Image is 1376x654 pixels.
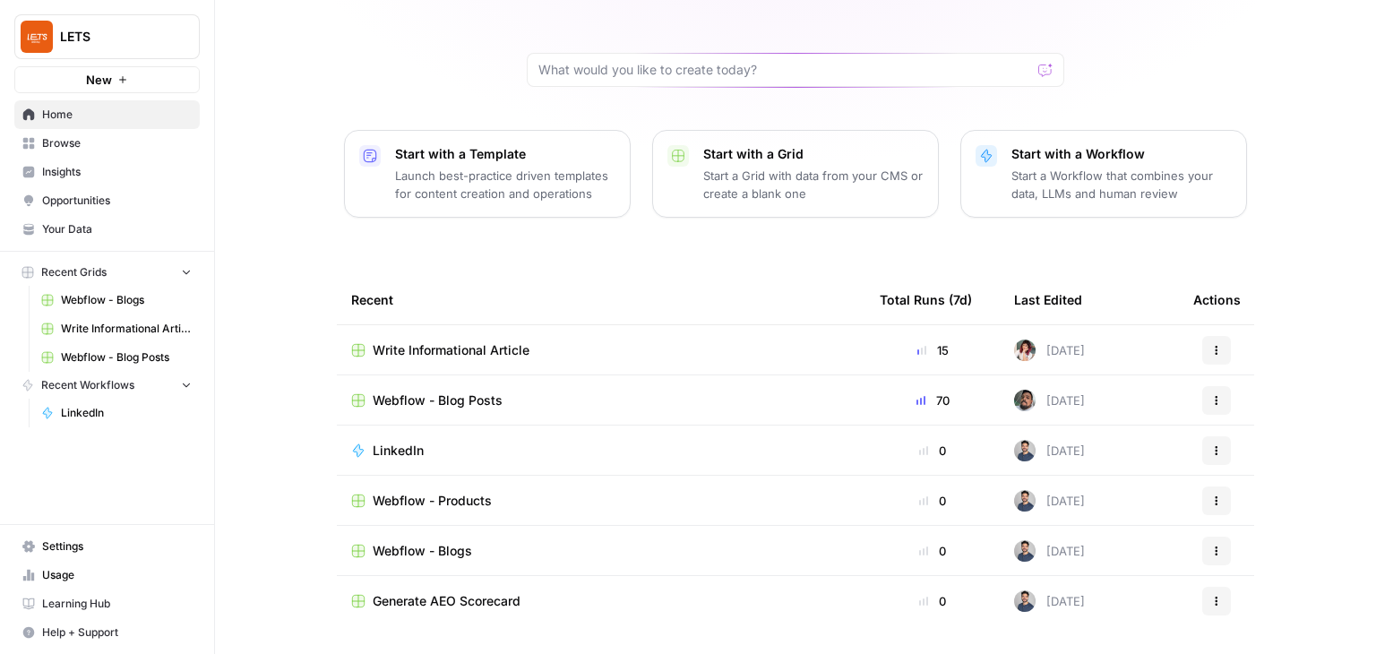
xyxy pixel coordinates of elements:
div: 0 [880,592,985,610]
p: Start with a Workflow [1011,145,1232,163]
span: New [86,71,112,89]
a: Your Data [14,215,200,244]
button: Start with a GridStart a Grid with data from your CMS or create a blank one [652,130,939,218]
span: Help + Support [42,624,192,641]
span: Webflow - Blog Posts [61,349,192,366]
a: Usage [14,561,200,589]
img: 5d1k13leg0nycxz2j92w4c5jfa9r [1014,440,1036,461]
a: Webflow - Blog Posts [33,343,200,372]
a: Webflow - Blogs [33,286,200,314]
div: Recent [351,275,851,324]
p: Start with a Grid [703,145,924,163]
span: Your Data [42,221,192,237]
span: Settings [42,538,192,555]
span: Webflow - Products [373,492,492,510]
span: Opportunities [42,193,192,209]
div: [DATE] [1014,490,1085,512]
button: Start with a TemplateLaunch best-practice driven templates for content creation and operations [344,130,631,218]
p: Launch best-practice driven templates for content creation and operations [395,167,615,202]
button: Start with a WorkflowStart a Workflow that combines your data, LLMs and human review [960,130,1247,218]
span: LinkedIn [61,405,192,421]
img: LETS Logo [21,21,53,53]
p: Start with a Template [395,145,615,163]
div: [DATE] [1014,590,1085,612]
a: Insights [14,158,200,186]
span: Learning Hub [42,596,192,612]
a: Learning Hub [14,589,200,618]
a: Write Informational Article [33,314,200,343]
div: 0 [880,542,985,560]
a: Generate AEO Scorecard [351,592,851,610]
div: Last Edited [1014,275,1082,324]
span: Write Informational Article [373,341,529,359]
img: 5d1k13leg0nycxz2j92w4c5jfa9r [1014,590,1036,612]
a: Browse [14,129,200,158]
span: Webflow - Blogs [373,542,472,560]
p: Start a Grid with data from your CMS or create a blank one [703,167,924,202]
a: LinkedIn [33,399,200,427]
p: Start a Workflow that combines your data, LLMs and human review [1011,167,1232,202]
span: LinkedIn [373,442,424,460]
button: Help + Support [14,618,200,647]
div: Actions [1193,275,1241,324]
span: Webflow - Blog Posts [373,392,503,409]
a: Webflow - Blogs [351,542,851,560]
div: Total Runs (7d) [880,275,972,324]
div: [DATE] [1014,540,1085,562]
div: [DATE] [1014,440,1085,461]
button: Workspace: LETS [14,14,200,59]
div: 0 [880,492,985,510]
div: 70 [880,392,985,409]
div: 0 [880,442,985,460]
div: 15 [880,341,985,359]
a: LinkedIn [351,442,851,460]
span: Home [42,107,192,123]
img: 5d1k13leg0nycxz2j92w4c5jfa9r [1014,490,1036,512]
span: Write Informational Article [61,321,192,337]
a: Settings [14,532,200,561]
img: u93l1oyz1g39q1i4vkrv6vz0p6p4 [1014,390,1036,411]
span: Generate AEO Scorecard [373,592,520,610]
button: Recent Workflows [14,372,200,399]
span: Browse [42,135,192,151]
a: Opportunities [14,186,200,215]
span: Usage [42,567,192,583]
button: New [14,66,200,93]
span: LETS [60,28,168,46]
div: [DATE] [1014,390,1085,411]
span: Recent Grids [41,264,107,280]
a: Home [14,100,200,129]
span: Recent Workflows [41,377,134,393]
div: [DATE] [1014,340,1085,361]
img: 5d1k13leg0nycxz2j92w4c5jfa9r [1014,540,1036,562]
a: Webflow - Products [351,492,851,510]
span: Webflow - Blogs [61,292,192,308]
input: What would you like to create today? [538,61,1031,79]
span: Insights [42,164,192,180]
button: Recent Grids [14,259,200,286]
a: Webflow - Blog Posts [351,392,851,409]
img: b7bpcw6woditr64t6kdvakfrv0sk [1014,340,1036,361]
a: Write Informational Article [351,341,851,359]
